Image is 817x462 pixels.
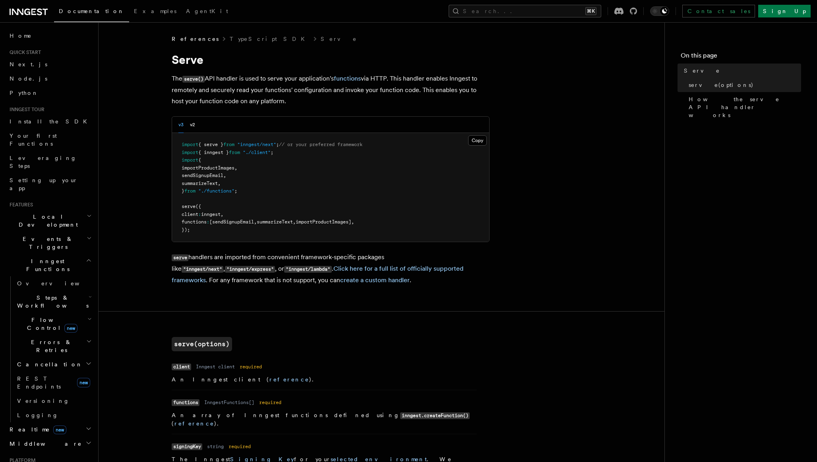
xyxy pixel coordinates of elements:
[198,142,223,147] span: { serve }
[181,2,233,21] a: AgentKit
[6,151,93,173] a: Leveraging Steps
[196,204,201,209] span: ({
[6,49,41,56] span: Quick start
[230,35,310,43] a: TypeScript SDK
[228,443,251,450] dd: required
[172,73,490,107] p: The API handler is used to serve your application's via HTTP. This handler enables Inngest to rem...
[6,106,45,113] span: Inngest tour
[64,324,77,333] span: new
[182,219,207,225] span: functions
[184,188,196,194] span: from
[293,219,296,225] span: ,
[54,2,129,22] a: Documentation
[172,399,199,406] code: functions
[6,254,93,276] button: Inngest Functions
[14,408,93,422] a: Logging
[77,378,90,387] span: new
[334,75,361,82] a: functions
[14,360,83,368] span: Cancellation
[223,142,234,147] span: from
[237,142,276,147] span: "inngest/next"
[218,181,221,186] span: ,
[10,61,47,67] span: Next.js
[682,5,755,17] a: Contact sales
[6,257,86,273] span: Inngest Functions
[14,338,86,354] span: Errors & Retries
[14,276,93,291] a: Overview
[6,437,93,451] button: Middleware
[229,150,240,155] span: from
[10,90,39,96] span: Python
[758,5,811,17] a: Sign Up
[10,32,32,40] span: Home
[182,188,184,194] span: }
[279,142,362,147] span: // or your preferred framework
[198,188,234,194] span: "./functions"
[204,399,254,406] dd: InngestFunctions[]
[6,210,93,232] button: Local Development
[14,394,93,408] a: Versioning
[6,86,93,100] a: Python
[685,92,801,122] a: How the serve API handler works
[10,155,77,169] span: Leveraging Steps
[6,422,93,437] button: Realtimenew
[225,266,275,273] code: "inngest/express"
[59,8,124,14] span: Documentation
[182,150,198,155] span: import
[182,173,223,178] span: sendSignupEmail
[6,440,82,448] span: Middleware
[681,51,801,64] h4: On this page
[178,117,184,133] button: v3
[134,8,176,14] span: Examples
[17,280,99,287] span: Overview
[182,142,198,147] span: import
[14,335,93,357] button: Errors & Retries
[172,254,188,261] code: serve
[6,235,87,251] span: Events & Triggers
[209,219,254,225] span: [sendSignupEmail
[174,420,214,427] a: reference
[6,57,93,71] a: Next.js
[259,399,281,406] dd: required
[271,150,273,155] span: ;
[17,398,70,404] span: Versioning
[269,376,309,383] a: reference
[10,177,78,191] span: Setting up your app
[172,364,191,370] code: client
[468,135,487,146] button: Copy
[234,165,237,171] span: ,
[182,212,198,217] span: client
[196,364,235,370] dd: Inngest client
[276,142,279,147] span: ;
[14,313,93,335] button: Flow Controlnew
[10,75,47,82] span: Node.js
[14,291,93,313] button: Steps & Workflows
[6,29,93,43] a: Home
[221,212,223,217] span: ,
[14,372,93,394] a: REST Endpointsnew
[6,213,87,229] span: Local Development
[14,294,89,310] span: Steps & Workflows
[685,78,801,92] a: serve(options)
[172,443,202,450] code: signingKey
[296,219,351,225] span: importProductImages]
[172,35,219,43] span: References
[17,412,58,418] span: Logging
[6,71,93,86] a: Node.js
[198,157,201,163] span: {
[254,219,257,225] span: ,
[182,204,196,209] span: serve
[234,188,237,194] span: ;
[17,375,61,390] span: REST Endpoints
[6,114,93,129] a: Install the SDK
[449,5,601,17] button: Search...⌘K
[207,219,209,225] span: :
[182,165,234,171] span: importProductImages
[689,81,754,89] span: serve(options)
[6,276,93,422] div: Inngest Functions
[172,337,232,351] a: serve(options)
[351,219,354,225] span: ,
[207,443,224,450] dd: string
[243,150,271,155] span: "./client"
[6,425,66,433] span: Realtime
